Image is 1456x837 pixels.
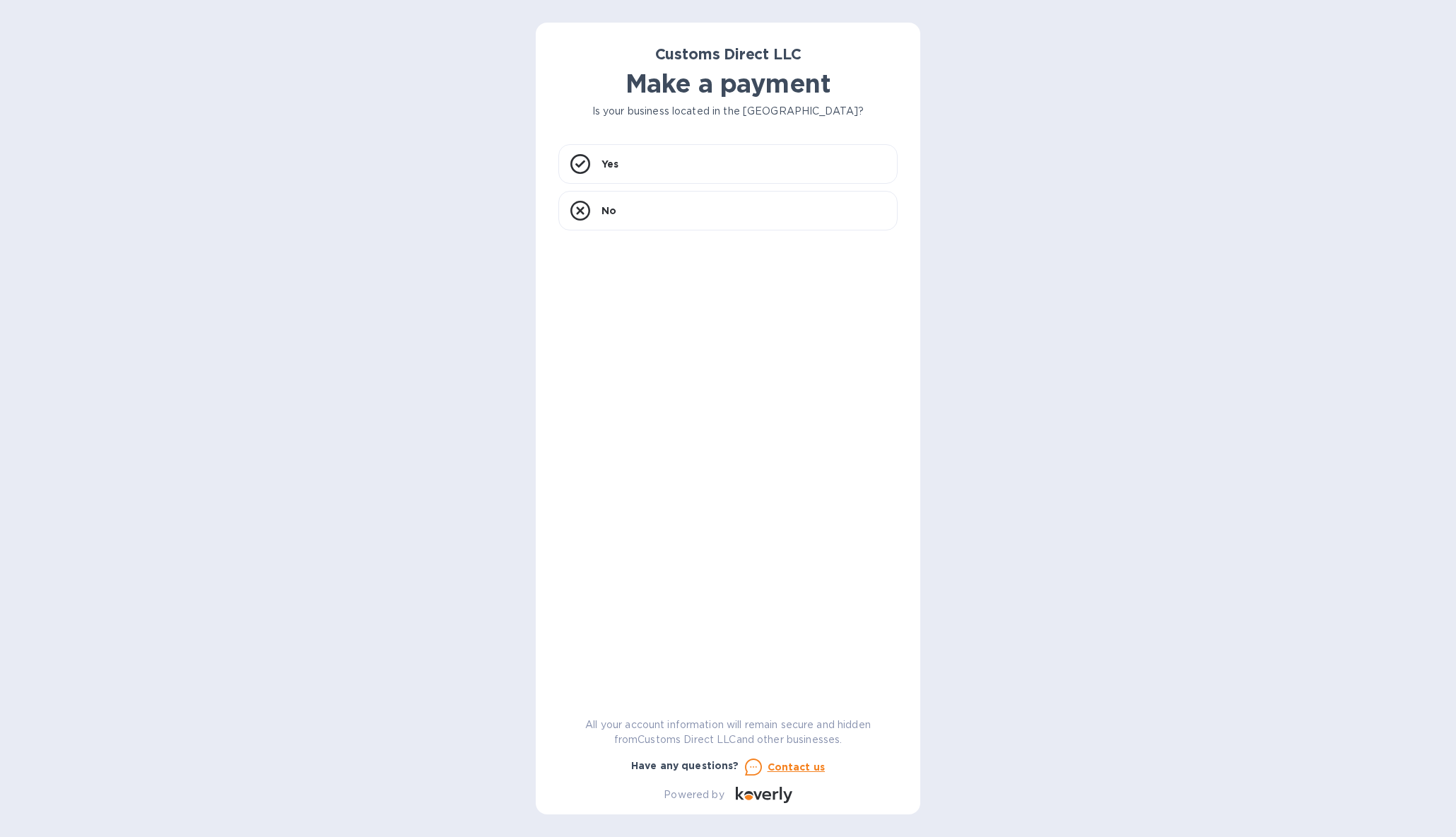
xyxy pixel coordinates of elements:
[558,69,898,98] h1: Make a payment
[558,104,898,119] p: Is your business located in the [GEOGRAPHIC_DATA]?
[601,204,616,218] p: No
[631,760,739,771] b: Have any questions?
[664,788,724,802] p: Powered by
[601,157,618,171] p: Yes
[558,718,898,747] p: All your account information will remain secure and hidden from Customs Direct LLC and other busi...
[768,761,826,773] u: Contact us
[655,45,802,63] b: Customs Direct LLC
